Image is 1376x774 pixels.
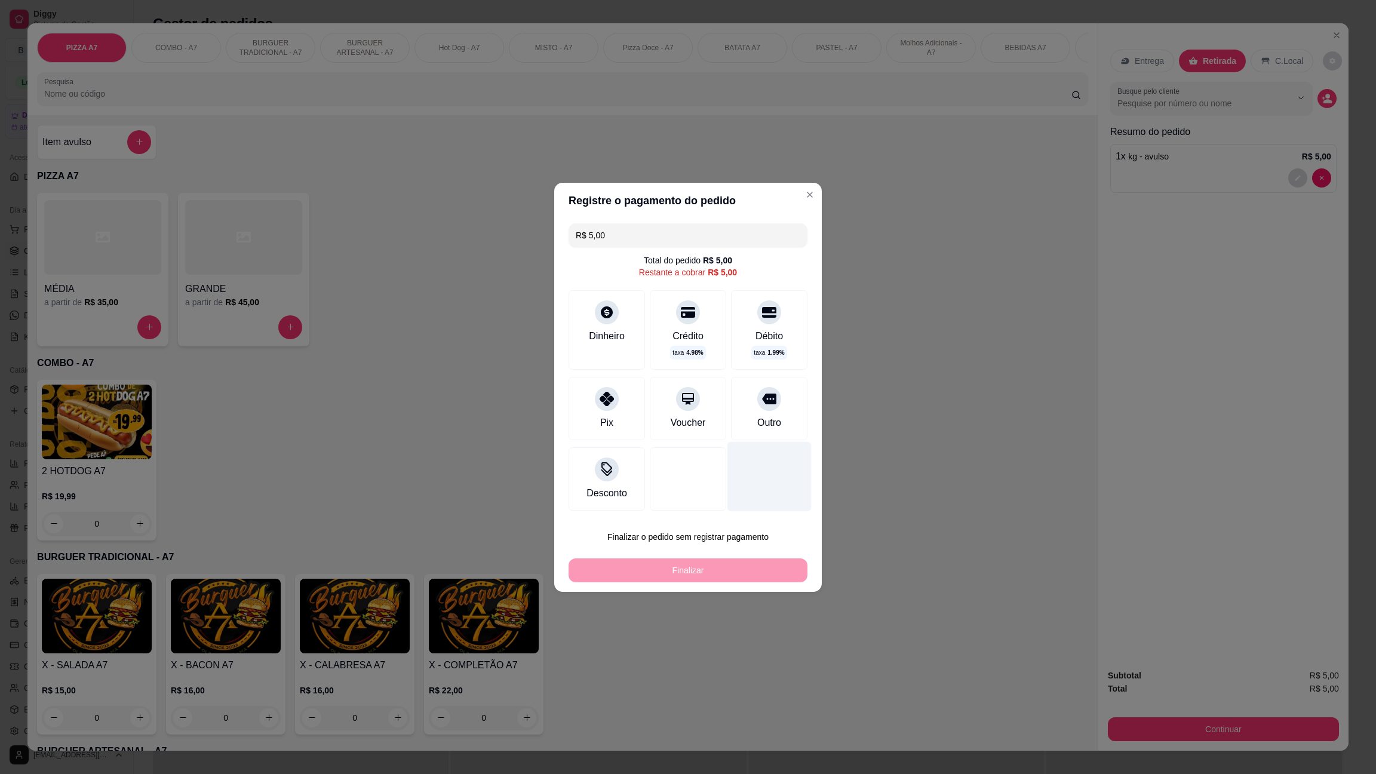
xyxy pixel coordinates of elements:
[671,416,706,430] div: Voucher
[589,329,625,343] div: Dinheiro
[576,223,800,247] input: Ex.: hambúrguer de cordeiro
[767,348,784,357] span: 1.99 %
[703,254,732,266] div: R$ 5,00
[569,525,807,549] button: Finalizar o pedido sem registrar pagamento
[554,183,822,219] header: Registre o pagamento do pedido
[600,416,613,430] div: Pix
[672,329,704,343] div: Crédito
[755,329,783,343] div: Débito
[686,348,703,357] span: 4.98 %
[586,486,627,500] div: Desconto
[644,254,732,266] div: Total do pedido
[800,185,819,204] button: Close
[708,266,737,278] div: R$ 5,00
[672,348,703,357] p: taxa
[754,348,784,357] p: taxa
[639,266,737,278] div: Restante a cobrar
[757,416,781,430] div: Outro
